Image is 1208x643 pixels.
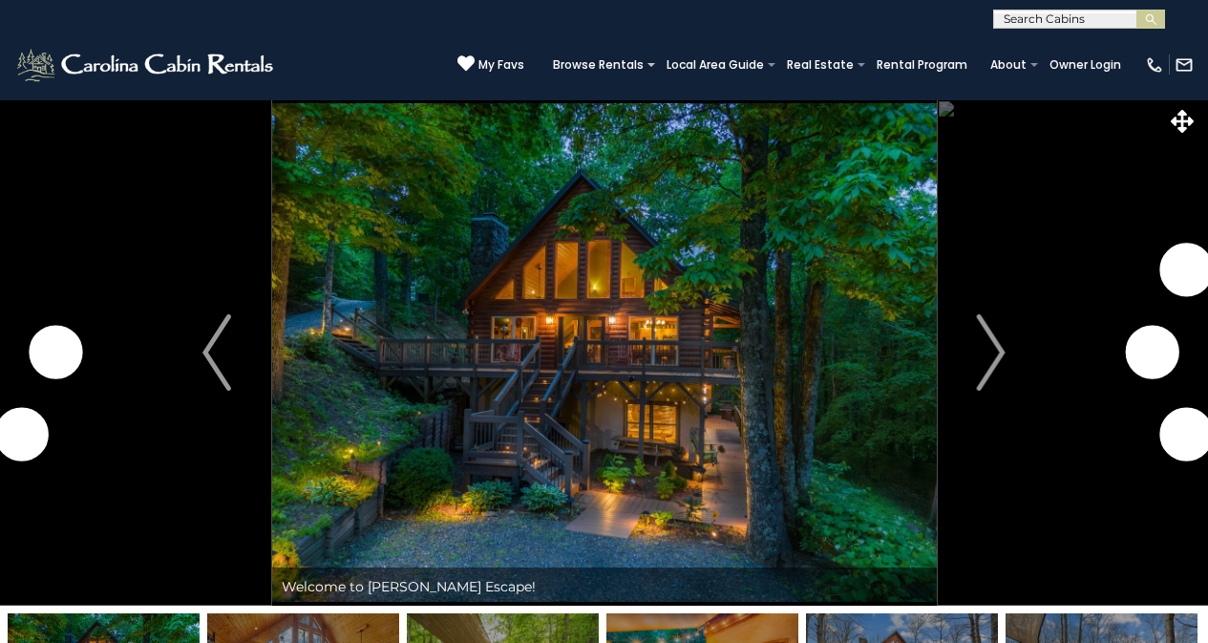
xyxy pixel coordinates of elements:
[1175,55,1194,75] img: mail-regular-white.png
[867,52,977,78] a: Rental Program
[936,99,1046,606] button: Next
[202,314,231,391] img: arrow
[981,52,1036,78] a: About
[777,52,863,78] a: Real Estate
[543,52,653,78] a: Browse Rentals
[977,314,1006,391] img: arrow
[457,54,524,75] a: My Favs
[272,568,937,606] div: Welcome to [PERSON_NAME] Escape!
[657,52,774,78] a: Local Area Guide
[162,99,272,606] button: Previous
[14,46,279,84] img: White-1-2.png
[478,56,524,74] span: My Favs
[1040,52,1131,78] a: Owner Login
[1145,55,1164,75] img: phone-regular-white.png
